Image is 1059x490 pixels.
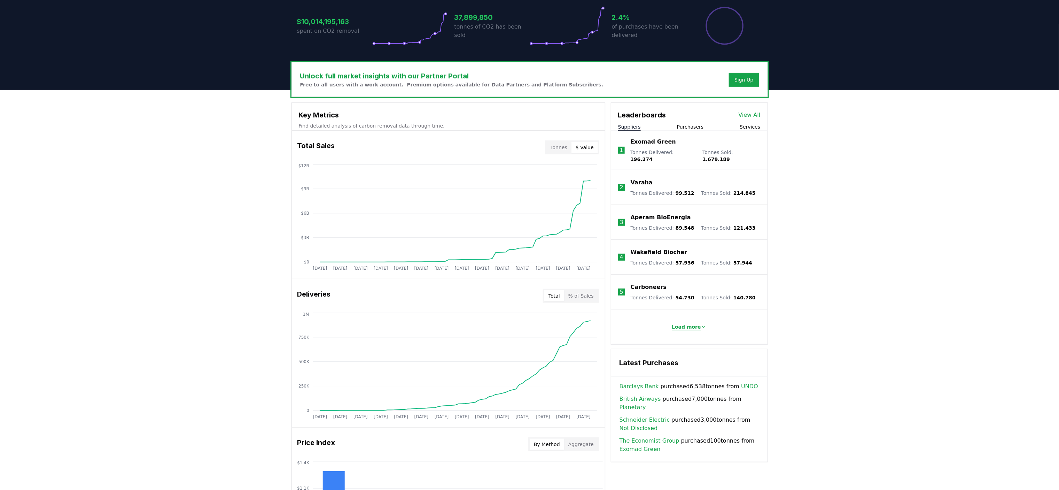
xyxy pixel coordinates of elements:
tspan: [DATE] [333,415,347,420]
span: purchased 100 tonnes from [620,437,759,453]
p: Tonnes Sold : [701,224,756,231]
a: UNDO [741,382,758,391]
tspan: [DATE] [394,266,408,271]
tspan: [DATE] [536,415,550,420]
a: Wakefield Biochar [631,248,687,257]
tspan: 250K [298,384,310,389]
h3: $10,014,195,163 [297,16,372,27]
button: Sign Up [729,73,759,87]
tspan: [DATE] [374,266,388,271]
tspan: [DATE] [374,415,388,420]
a: View All [739,111,761,119]
button: Load more [666,320,712,334]
span: 99.512 [676,190,694,196]
h3: 37,899,850 [454,12,530,23]
span: purchased 7,000 tonnes from [620,395,759,412]
tspan: [DATE] [313,266,327,271]
span: 214.845 [733,190,756,196]
p: of purchases have been delivered [612,23,687,39]
span: 121.433 [733,225,756,231]
tspan: 750K [298,335,310,340]
tspan: $3B [301,235,309,240]
tspan: [DATE] [556,415,570,420]
button: Total [544,290,564,301]
a: Sign Up [734,76,753,83]
p: Tonnes Sold : [701,294,756,301]
button: Purchasers [677,123,704,130]
span: 140.780 [733,295,756,300]
button: Services [740,123,760,130]
button: % of Sales [564,290,598,301]
p: 1 [620,146,623,154]
p: 2 [620,183,623,192]
tspan: $9B [301,186,309,191]
a: The Economist Group [620,437,679,445]
a: Barclays Bank [620,382,659,391]
tspan: 1M [303,312,309,317]
p: Tonnes Delivered : [630,149,695,163]
p: 4 [620,253,623,261]
h3: Unlock full market insights with our Partner Portal [300,71,604,81]
a: Varaha [631,178,653,187]
tspan: [DATE] [455,266,469,271]
a: Exomad Green [620,445,661,453]
tspan: [DATE] [536,266,550,271]
tspan: [DATE] [495,266,509,271]
a: Carboneers [631,283,667,291]
tspan: $12B [298,163,309,168]
a: Planetary [620,403,646,412]
tspan: [DATE] [576,415,591,420]
p: Tonnes Delivered : [631,259,694,266]
button: Aggregate [564,439,598,450]
tspan: [DATE] [333,266,347,271]
a: Aperam BioEnergia [631,213,691,222]
tspan: [DATE] [353,415,368,420]
tspan: [DATE] [475,415,489,420]
h3: Deliveries [297,289,331,303]
p: 5 [620,288,623,296]
span: 196.274 [630,156,653,162]
tspan: [DATE] [313,415,327,420]
h3: Total Sales [297,140,335,154]
a: Exomad Green [630,138,676,146]
h3: Latest Purchases [620,358,759,368]
button: $ Value [571,142,598,153]
span: 1.679.189 [702,156,730,162]
tspan: $1.4K [297,460,310,465]
h3: Price Index [297,437,335,451]
span: purchased 6,538 tonnes from [620,382,758,391]
tspan: [DATE] [556,266,570,271]
tspan: [DATE] [434,266,449,271]
tspan: [DATE] [515,415,530,420]
tspan: [DATE] [394,415,408,420]
tspan: [DATE] [495,415,509,420]
tspan: [DATE] [434,415,449,420]
a: Not Disclosed [620,424,658,432]
p: 3 [620,218,623,227]
p: Load more [672,323,701,330]
tspan: [DATE] [576,266,591,271]
p: Tonnes Delivered : [631,224,694,231]
p: Tonnes Sold : [702,149,760,163]
tspan: 0 [306,408,309,413]
button: Suppliers [618,123,641,130]
p: Tonnes Sold : [701,190,756,197]
p: Tonnes Delivered : [631,190,694,197]
span: 54.730 [676,295,694,300]
tspan: [DATE] [515,266,530,271]
tspan: [DATE] [455,415,469,420]
tspan: [DATE] [353,266,368,271]
p: Tonnes Delivered : [631,294,694,301]
span: purchased 3,000 tonnes from [620,416,759,432]
h3: Key Metrics [299,110,598,120]
p: tonnes of CO2 has been sold [454,23,530,39]
a: British Airways [620,395,661,403]
tspan: [DATE] [414,415,428,420]
a: Schneider Electric [620,416,670,424]
div: Percentage of sales delivered [705,6,744,45]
